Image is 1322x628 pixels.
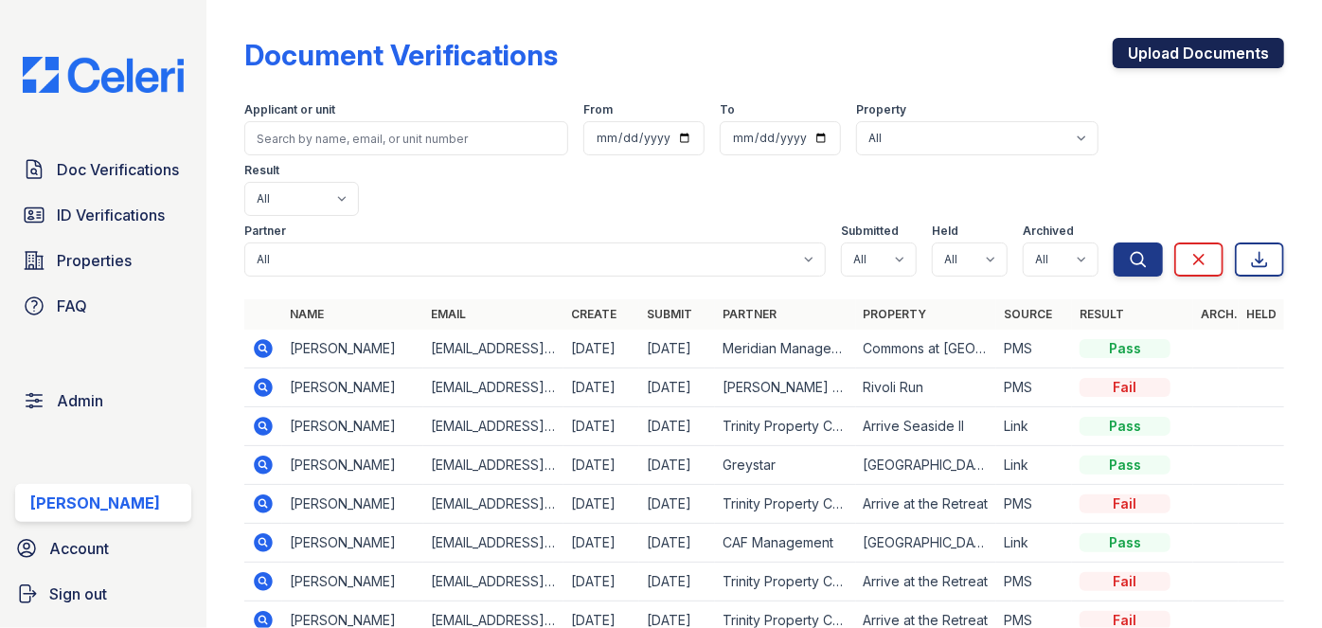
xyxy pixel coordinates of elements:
a: Result [1080,307,1124,321]
a: Sign out [8,575,199,613]
td: [EMAIL_ADDRESS][DOMAIN_NAME] [423,330,563,368]
td: [DATE] [563,368,639,407]
a: FAQ [15,287,191,325]
td: [PERSON_NAME] [282,407,422,446]
td: [GEOGRAPHIC_DATA] Homes [856,524,996,563]
td: Trinity Property Consultants [715,563,855,601]
td: PMS [996,330,1072,368]
td: Trinity Property Consultants [715,485,855,524]
td: [GEOGRAPHIC_DATA] [856,446,996,485]
td: [EMAIL_ADDRESS][DOMAIN_NAME] [423,563,563,601]
div: Pass [1080,417,1170,436]
td: Link [996,446,1072,485]
td: Arrive at the Retreat [856,485,996,524]
a: Properties [15,242,191,279]
span: Admin [57,389,103,412]
td: [DATE] [563,446,639,485]
td: Greystar [715,446,855,485]
td: [DATE] [563,485,639,524]
td: [DATE] [639,563,715,601]
td: [DATE] [563,563,639,601]
td: Trinity Property Consultants [715,407,855,446]
label: Partner [244,224,286,239]
td: [DATE] [639,485,715,524]
td: [DATE] [563,524,639,563]
label: From [583,102,613,117]
div: Fail [1080,378,1170,397]
a: Create [571,307,616,321]
span: Account [49,537,109,560]
td: CAF Management [715,524,855,563]
td: [EMAIL_ADDRESS][DOMAIN_NAME] [423,524,563,563]
div: Pass [1080,339,1170,358]
a: Property [864,307,927,321]
a: Source [1004,307,1052,321]
label: Archived [1023,224,1074,239]
a: Submit [647,307,692,321]
td: [EMAIL_ADDRESS][DOMAIN_NAME] [423,485,563,524]
td: [EMAIL_ADDRESS][DOMAIN_NAME] [423,368,563,407]
td: [PERSON_NAME] [282,563,422,601]
td: Rivoli Run [856,368,996,407]
label: Held [932,224,958,239]
td: [PERSON_NAME] [282,446,422,485]
td: PMS [996,485,1072,524]
td: [DATE] [639,330,715,368]
a: Held [1246,307,1277,321]
td: Arrive at the Retreat [856,563,996,601]
a: Arch. [1201,307,1238,321]
td: Link [996,407,1072,446]
label: To [720,102,735,117]
td: Meridian Management Group [715,330,855,368]
td: [PERSON_NAME] [282,524,422,563]
div: Pass [1080,456,1170,475]
td: [PERSON_NAME] Property Management Company [715,368,855,407]
a: Doc Verifications [15,151,191,188]
td: PMS [996,368,1072,407]
label: Applicant or unit [244,102,335,117]
td: [DATE] [639,407,715,446]
label: Property [856,102,906,117]
span: Sign out [49,583,107,605]
img: CE_Logo_Blue-a8612792a0a2168367f1c8372b55b34899dd931a85d93a1a3d3e32e68fde9ad4.png [8,57,199,93]
label: Submitted [841,224,899,239]
td: Commons at [GEOGRAPHIC_DATA] [856,330,996,368]
a: Upload Documents [1113,38,1284,68]
td: [PERSON_NAME] [282,330,422,368]
div: Document Verifications [244,38,558,72]
td: [DATE] [639,524,715,563]
a: Admin [15,382,191,420]
a: Email [431,307,466,321]
td: PMS [996,563,1072,601]
td: Arrive Seaside II [856,407,996,446]
div: Fail [1080,572,1170,591]
label: Result [244,163,279,178]
a: Account [8,529,199,567]
td: [DATE] [563,407,639,446]
td: [PERSON_NAME] [282,485,422,524]
td: [EMAIL_ADDRESS][DOMAIN_NAME] [423,407,563,446]
td: [DATE] [639,368,715,407]
td: [EMAIL_ADDRESS][DOMAIN_NAME] [423,446,563,485]
a: ID Verifications [15,196,191,234]
div: Pass [1080,533,1170,552]
td: [DATE] [639,446,715,485]
span: Doc Verifications [57,158,179,181]
td: [DATE] [563,330,639,368]
td: Link [996,524,1072,563]
span: ID Verifications [57,204,165,226]
span: Properties [57,249,132,272]
a: Name [290,307,324,321]
span: FAQ [57,295,87,317]
td: [PERSON_NAME] [282,368,422,407]
div: [PERSON_NAME] [30,492,160,514]
input: Search by name, email, or unit number [244,121,568,155]
a: Partner [723,307,777,321]
div: Fail [1080,494,1170,513]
